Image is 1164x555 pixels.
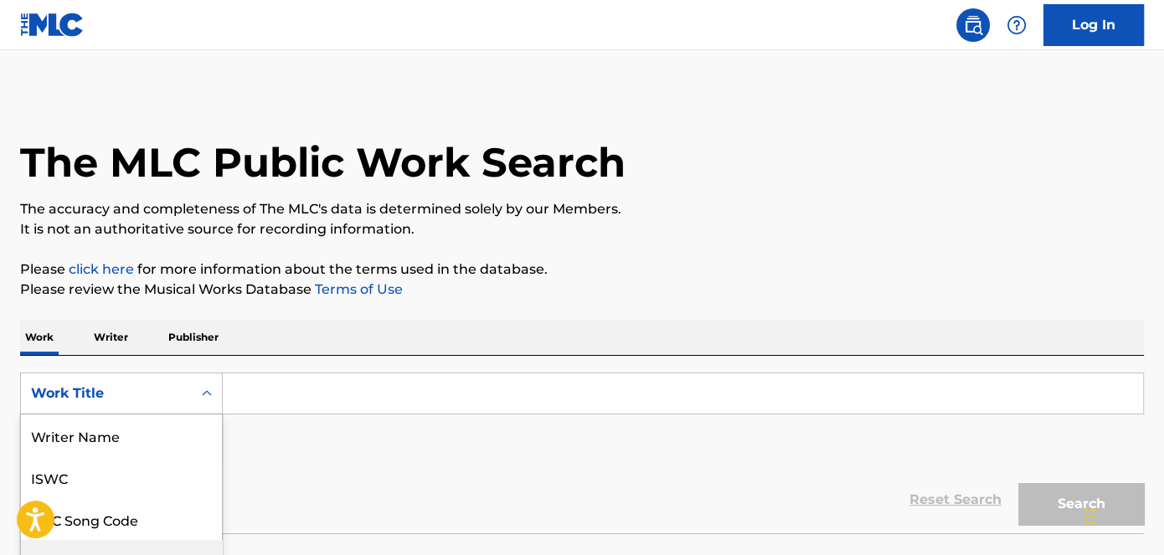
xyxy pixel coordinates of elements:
[89,320,133,355] p: Writer
[163,320,224,355] p: Publisher
[1080,475,1164,555] iframe: Chat Widget
[21,414,222,456] div: Writer Name
[20,373,1144,533] form: Search Form
[20,137,626,188] h1: The MLC Public Work Search
[20,199,1144,219] p: The accuracy and completeness of The MLC's data is determined solely by our Members.
[69,261,134,277] a: click here
[1043,4,1144,46] a: Log In
[20,280,1144,300] p: Please review the Musical Works Database
[1085,491,1095,542] div: Drag
[21,456,222,498] div: ISWC
[20,219,1144,239] p: It is not an authoritative source for recording information.
[1007,15,1027,35] img: help
[20,13,85,37] img: MLC Logo
[963,15,983,35] img: search
[20,320,59,355] p: Work
[21,498,222,540] div: MLC Song Code
[312,281,403,297] a: Terms of Use
[956,8,990,42] a: Public Search
[31,383,182,403] div: Work Title
[20,260,1144,280] p: Please for more information about the terms used in the database.
[1000,8,1033,42] div: Help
